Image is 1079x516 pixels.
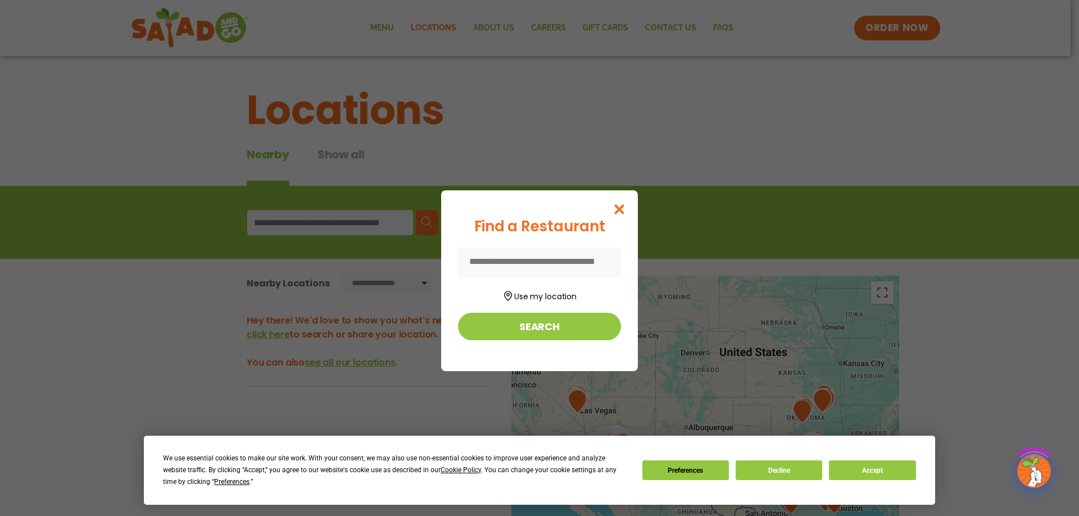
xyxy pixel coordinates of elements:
[642,460,729,480] button: Preferences
[441,466,481,474] span: Cookie Policy
[458,287,621,303] button: Use my location
[144,436,935,505] div: Cookie Consent Prompt
[163,453,628,488] div: We use essential cookies to make our site work. With your consent, we may also use non-essential ...
[829,460,915,480] button: Accept
[736,460,822,480] button: Decline
[214,478,250,486] span: Preferences
[458,313,621,340] button: Search
[458,216,621,238] div: Find a Restaurant
[601,190,638,228] button: Close modal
